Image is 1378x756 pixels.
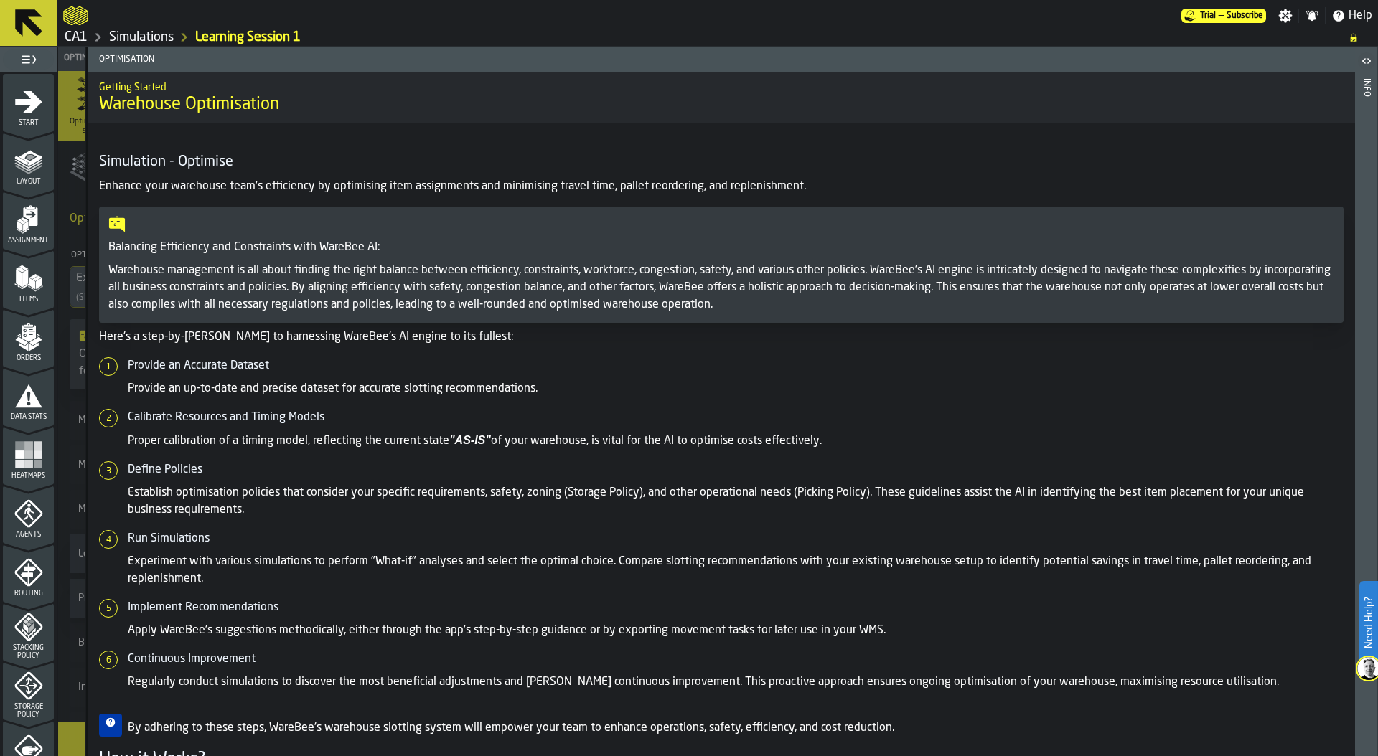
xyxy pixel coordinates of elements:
[3,486,54,543] li: menu Agents
[128,622,1344,639] p: Apply WareBee's suggestions methodically, either through the app's step-by-step guidance or by ex...
[75,548,250,559] span: Location Size Constraints
[70,245,319,266] h4: Optimisation Strategy
[70,204,322,233] h4: Optimisation Settings
[3,662,54,719] li: menu Storage Policy
[128,432,1344,450] p: Proper calibration of a timing model, reflecting the current state of your warehouse, is vital fo...
[1361,582,1377,663] label: Need Help?
[1361,75,1372,752] div: Info
[128,530,1344,547] h5: Run Simulations
[67,730,293,747] div: Run Optimisation
[3,603,54,661] li: menu Stacking Policy
[108,262,1334,313] p: Warehouse management is all about finding the right balance between efficiency, constraints, work...
[108,239,1334,256] p: Balancing Efficiency and Constraints with WareBee AI:
[79,346,313,380] div: Optimisation should stop when first of the following conditions is met:
[3,413,54,421] span: Data Stats
[64,53,149,63] span: Optimisation: Setup
[58,722,301,756] button: button-Run Optimisation
[58,141,334,193] div: title-Optimisation
[3,354,54,362] span: Orders
[3,703,54,719] span: Storage Policy
[3,309,54,367] li: menu Orders
[75,459,250,471] span: Max Improvement
[76,293,113,303] div: (Slowest)
[70,266,322,308] div: DropdownMenuValue-100(Slowest)
[99,329,1344,346] p: Here's a step-by-[PERSON_NAME] to harnessing WareBee's AI engine to its fullest:
[128,380,1344,397] p: Provide an up-to-date and precise dataset for accurate slotting recommendations.
[109,29,174,45] a: link-to-/wh/i/76e2a128-1b54-4d66-80d4-05ae4c277723
[1355,47,1377,756] header: Info
[128,409,1344,426] h5: Calibrate Resources and Timing Models
[3,590,54,597] span: Routing
[3,368,54,425] li: menu Data Stats
[99,93,279,116] span: Warehouse Optimisation
[1356,49,1377,75] label: button-toggle-Open
[128,674,1344,691] p: Regularly conduct simulations to discover the most beneficial adjustments and [PERSON_NAME] conti...
[75,681,250,693] span: Include Reassign Cost
[3,237,54,245] span: Assignment
[99,152,1344,172] h4: Simulation - Optimise
[63,3,88,29] a: logo-header
[1219,11,1224,21] span: —
[76,270,301,287] div: DropdownMenuValue-100
[1200,11,1216,21] span: Trial
[128,651,1344,668] h5: Continuous Improvement
[99,178,1344,195] p: Enhance your warehouse team's efficiency by optimising item assignments and minimising travel tim...
[3,644,54,660] span: Stacking Policy
[1272,9,1298,23] label: button-toggle-Settings
[65,29,88,45] a: link-to-/wh/i/76e2a128-1b54-4d66-80d4-05ae4c277723
[3,250,54,308] li: menu Items
[75,415,250,426] span: Max Moves
[99,79,1344,93] h2: Sub Title
[75,637,250,648] span: Bay Width Constraints
[1227,11,1263,21] span: Subscribe
[128,599,1344,616] h5: Implement Recommendations
[3,133,54,190] li: menu Layout
[128,553,1344,587] p: Experiment with various simulations to perform "What-if" analyses and select the optimal choice. ...
[128,461,1344,478] h5: Define Policies
[128,484,1344,519] p: Establish optimisation policies that consider your specific requirements, safety, zoning (Storage...
[1181,9,1266,23] div: Menu Subscription
[3,296,54,303] span: Items
[3,74,54,131] li: menu Start
[75,504,250,515] span: Max Duration
[3,472,54,480] span: Heatmaps
[75,592,250,604] span: Proximity Policy Constraints
[449,434,491,446] em: "AS-IS"
[63,29,1372,46] nav: Breadcrumb
[3,427,54,484] li: menu Heatmaps
[195,29,301,45] a: link-to-/wh/i/76e2a128-1b54-4d66-80d4-05ae4c277723/simulations/30c2a343-d683-4d27-bfc5-327989ac0c6c
[64,117,121,136] span: Optimisation setup
[3,49,54,70] label: button-toggle-Toggle Full Menu
[1349,7,1372,24] span: Help
[1181,9,1266,23] a: link-to-/wh/i/76e2a128-1b54-4d66-80d4-05ae4c277723/pricing/
[1326,7,1378,24] label: button-toggle-Help
[93,55,724,65] span: Optimisation
[3,531,54,539] span: Agents
[1299,9,1325,23] label: button-toggle-Notifications
[3,119,54,127] span: Start
[128,357,1344,374] h5: Provide an Accurate Dataset
[88,72,1355,123] div: title-Warehouse Optimisation
[3,544,54,602] li: menu Routing
[3,192,54,249] li: menu Assignment
[128,719,894,737] p: By adhering to these steps, WareBee's warehouse slotting system will empower your team to enhance...
[3,178,54,186] span: Layout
